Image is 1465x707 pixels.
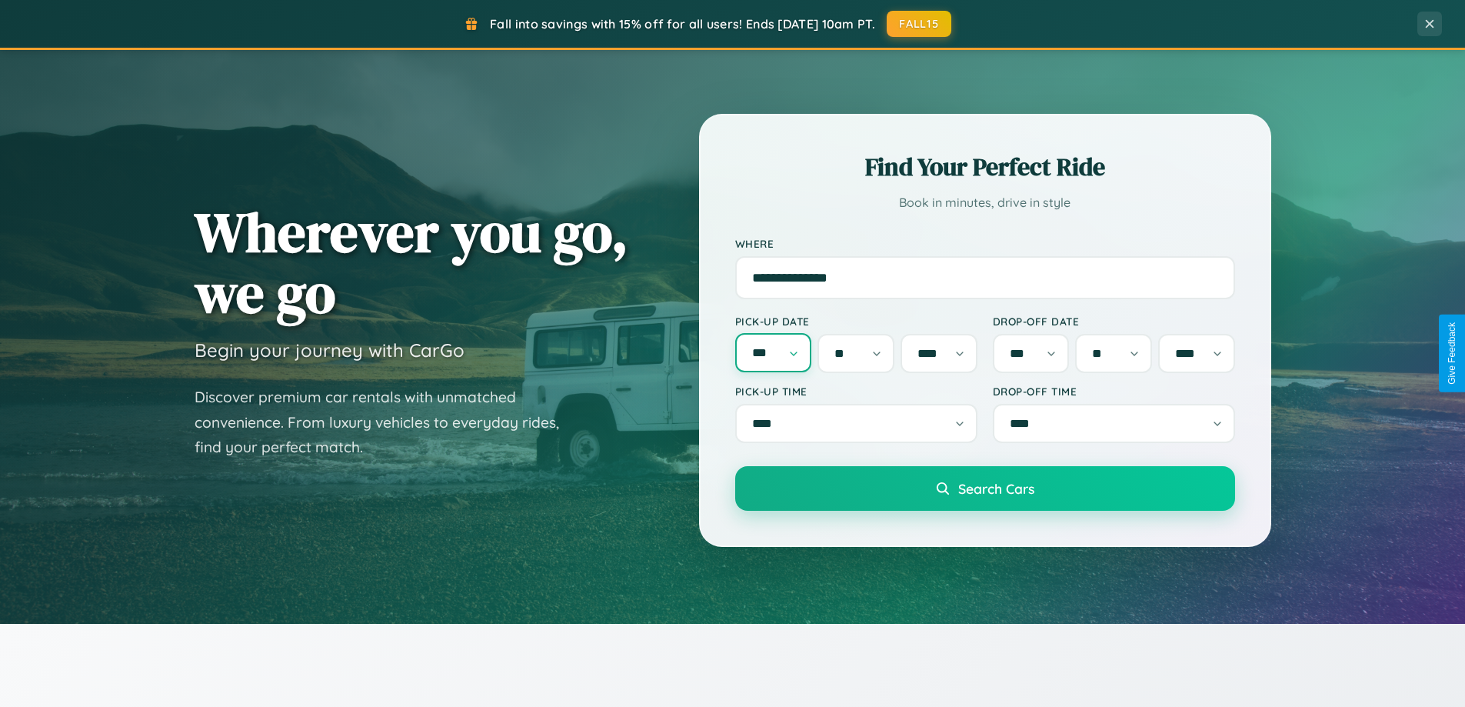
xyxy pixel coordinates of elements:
[1447,322,1457,385] div: Give Feedback
[735,237,1235,250] label: Where
[993,315,1235,328] label: Drop-off Date
[735,192,1235,214] p: Book in minutes, drive in style
[993,385,1235,398] label: Drop-off Time
[195,202,628,323] h1: Wherever you go, we go
[490,16,875,32] span: Fall into savings with 15% off for all users! Ends [DATE] 10am PT.
[195,385,579,460] p: Discover premium car rentals with unmatched convenience. From luxury vehicles to everyday rides, ...
[735,150,1235,184] h2: Find Your Perfect Ride
[735,385,977,398] label: Pick-up Time
[958,480,1034,497] span: Search Cars
[735,315,977,328] label: Pick-up Date
[195,338,464,362] h3: Begin your journey with CarGo
[887,11,951,37] button: FALL15
[735,466,1235,511] button: Search Cars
